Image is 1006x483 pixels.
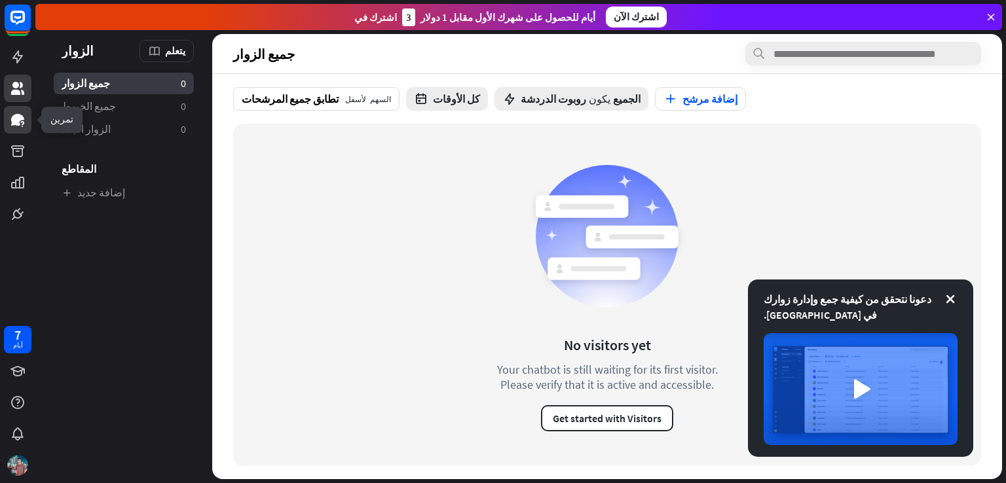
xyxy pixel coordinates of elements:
font: جميع الزوار [62,77,110,90]
button: كل الأوقات [406,87,488,111]
img: صورة [764,333,958,445]
font: 3 [406,11,411,24]
font: دعونا نتحقق من كيفية جمع وإدارة زوارك في [GEOGRAPHIC_DATA]. [764,293,931,321]
a: الزوار الجدد 0 [54,118,194,140]
font: الزوار الجدد [62,122,111,135]
font: إضافة جديد [77,186,125,199]
font: أيام [13,341,23,349]
a: 7 أيام [4,326,31,353]
font: 0 [181,77,186,90]
font: روبوت الدردشة [521,92,586,105]
font: 7 [14,327,21,343]
font: أيام للحصول على شهرك الأول مقابل 1 دولار [420,11,595,24]
font: اشترك الآن [614,10,659,23]
font: المقاطع [62,162,96,175]
font: اشترك في [354,11,397,24]
font: إضافة مرشح [682,92,737,105]
font: الجميع [613,92,641,105]
div: No visitors yet [564,336,651,354]
font: جميع الزوار [233,46,295,62]
font: تطابق جميع المرشحات [242,92,339,105]
div: Your chatbot is still waiting for its first visitor. Please verify that it is active and accessible. [473,362,741,392]
font: الزوار [62,43,94,59]
a: جميع الخيوط 0 [54,96,194,117]
font: 0 [181,99,186,113]
button: إضافة مرشح [655,87,746,111]
font: 0 [181,122,186,135]
button: Get started with Visitors [541,405,673,431]
font: جميع الخيوط [62,99,116,113]
font: يتعلم [165,45,185,57]
button: افتح أداة الدردشة المباشرة [10,5,50,45]
font: كل الأوقات [433,92,480,105]
font: يكون [589,92,610,105]
font: السهم لأسفل [345,95,391,103]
